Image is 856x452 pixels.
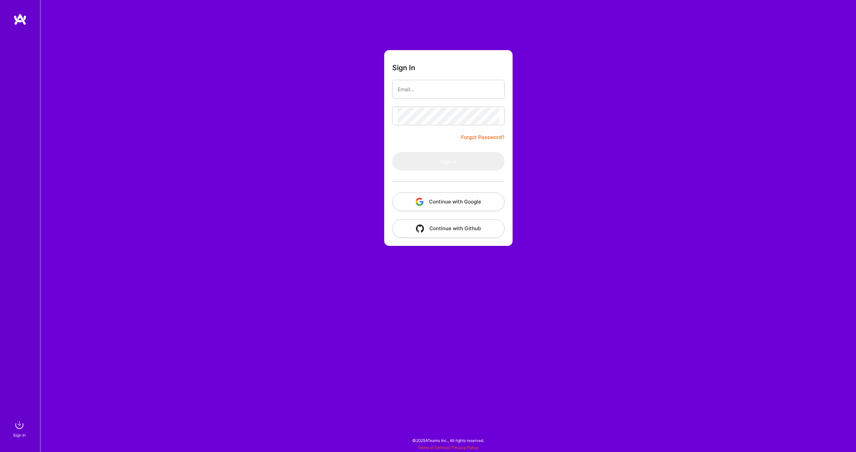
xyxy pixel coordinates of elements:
[461,133,505,141] a: Forgot Password?
[13,432,26,439] div: Sign In
[398,81,499,98] input: Email...
[451,445,478,450] a: Privacy Policy
[13,13,27,25] img: logo
[13,418,26,432] img: sign in
[392,219,505,238] button: Continue with Github
[40,432,856,449] div: © 2025 ATeams Inc., All rights reserved.
[392,152,505,171] button: Sign In
[418,445,449,450] a: Terms of Service
[416,198,424,206] img: icon
[392,63,415,72] h3: Sign In
[418,445,478,450] span: |
[14,418,26,439] a: sign inSign In
[416,224,424,233] img: icon
[392,192,505,211] button: Continue with Google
